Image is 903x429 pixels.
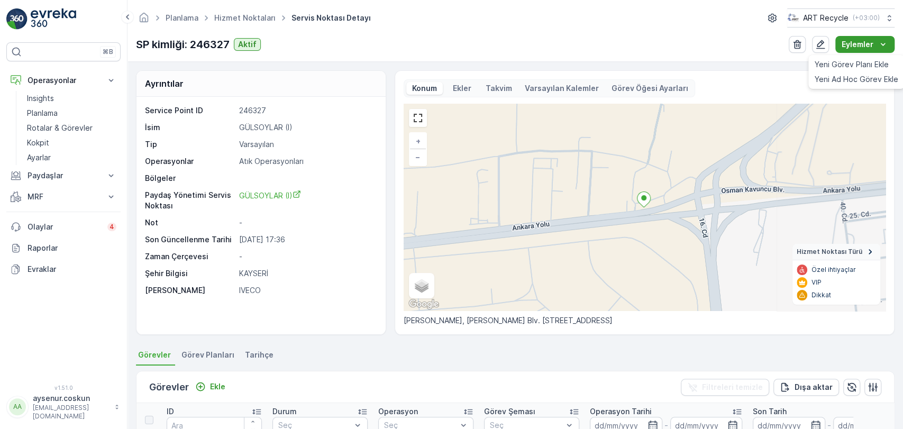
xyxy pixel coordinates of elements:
[415,152,421,161] span: −
[145,190,235,211] p: Paydaş Yönetimi Servis Noktası
[31,8,76,30] img: logo_light-DOdMpM7g.png
[803,13,849,23] p: ART Recycle
[612,83,688,94] p: Görev Öğesi Ayarları
[145,285,235,296] p: [PERSON_NAME]
[149,380,189,395] p: Görevler
[145,156,235,167] p: Operasyonlar
[272,406,297,417] p: Durum
[6,238,121,259] a: Raporlar
[6,385,121,391] span: v 1.51.0
[239,251,374,262] p: -
[842,39,873,50] p: Eylemler
[404,315,886,326] p: [PERSON_NAME], [PERSON_NAME] Blv. [STREET_ADDRESS]
[210,381,225,392] p: Ekle
[239,122,374,133] p: GÜLSOYLAR (I)
[138,350,171,360] span: Görevler
[787,12,799,24] img: image_23.png
[411,83,439,94] p: Konum
[23,135,121,150] a: Kokpit
[410,149,426,165] a: Uzaklaştır
[6,216,121,238] a: Olaylar4
[410,110,426,126] a: View Fullscreen
[27,108,58,118] p: Planlama
[753,406,787,417] p: Son Tarih
[145,234,235,245] p: Son Güncellenme Tarihi
[239,234,374,245] p: [DATE] 17:36
[245,350,273,360] span: Tarihçe
[145,173,235,184] p: Bölgeler
[6,165,121,186] button: Paydaşlar
[145,77,184,90] p: Ayrıntılar
[28,75,99,86] p: Operasyonlar
[451,83,473,94] p: Ekler
[23,121,121,135] a: Rotalar & Görevler
[853,14,880,22] p: ( +03:00 )
[410,133,426,149] a: Yakınlaştır
[28,222,101,232] p: Olaylar
[6,393,121,421] button: AAaysenur.coskun[EMAIL_ADDRESS][DOMAIN_NAME]
[6,8,28,30] img: logo
[406,297,441,311] a: Bu bölgeyi Google Haritalar'da açın (yeni pencerede açılır)
[33,404,109,421] p: [EMAIL_ADDRESS][DOMAIN_NAME]
[103,48,113,56] p: ⌘B
[234,38,261,51] button: Aktif
[811,278,822,287] p: VIP
[145,105,235,116] p: Service Point ID
[410,274,433,297] a: Layers
[28,243,116,253] p: Raporlar
[6,70,121,91] button: Operasyonlar
[792,244,880,260] summary: Hizmet Noktası Türü
[214,13,276,22] a: Hizmet Noktaları
[167,406,174,417] p: ID
[136,36,230,52] p: SP kimliği: 246327
[23,91,121,106] a: Insights
[486,83,512,94] p: Takvim
[27,93,54,104] p: Insights
[239,268,374,279] p: KAYSERİ
[815,59,889,70] span: Yeni Görev Planı Ekle
[27,138,49,148] p: Kokpit
[702,382,763,393] p: Filtreleri temizle
[815,74,898,85] span: Yeni Ad Hoc Görev Ekle
[27,152,51,163] p: Ayarlar
[811,266,856,274] p: Özel ihtiyaçlar
[239,191,301,200] span: GÜLSOYLAR (I)
[28,264,116,275] p: Evraklar
[166,13,198,22] a: Planlama
[238,39,257,50] p: Aktif
[810,57,902,72] a: Yeni Görev Planı Ekle
[239,156,374,167] p: Atık Operasyonları
[181,350,234,360] span: Görev Planları
[23,150,121,165] a: Ayarlar
[191,380,230,393] button: Ekle
[6,259,121,280] a: Evraklar
[28,170,99,181] p: Paydaşlar
[9,398,26,415] div: AA
[811,291,831,299] p: Dikkat
[27,123,93,133] p: Rotalar & Görevler
[484,406,535,417] p: Görev Şeması
[239,105,374,116] p: 246327
[239,190,374,211] a: GÜLSOYLAR (I)
[810,72,902,87] a: Yeni Ad Hoc Görev Ekle
[406,297,441,311] img: Google
[239,217,374,228] p: -
[23,106,121,121] a: Planlama
[590,406,652,417] p: Operasyon Tarihi
[239,139,374,150] p: Varsayılan
[110,223,114,231] p: 4
[138,16,150,25] a: Ana Sayfa
[835,36,895,53] button: Eylemler
[681,379,769,396] button: Filtreleri temizle
[6,186,121,207] button: MRF
[28,191,99,202] p: MRF
[145,217,235,228] p: Not
[773,379,839,396] button: Dışa aktar
[378,406,418,417] p: Operasyon
[145,251,235,262] p: Zaman Çerçevesi
[289,13,373,23] span: Servis Noktası Detayı
[525,83,599,94] p: Varsayılan Kalemler
[145,268,235,279] p: Şehir Bilgisi
[795,382,833,393] p: Dışa aktar
[787,8,895,28] button: ART Recycle(+03:00)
